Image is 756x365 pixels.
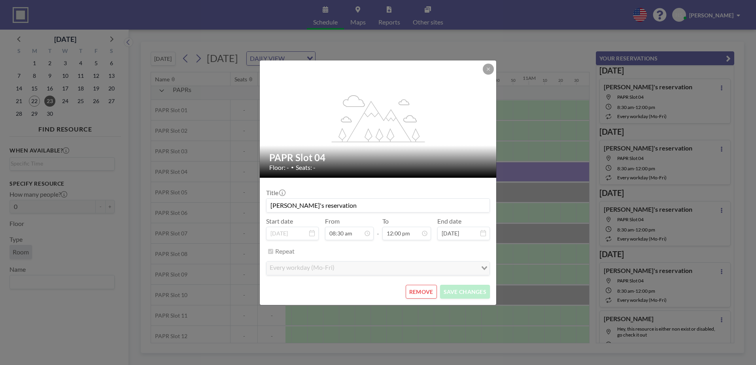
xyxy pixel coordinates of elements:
label: From [325,217,340,225]
span: every workday (Mo-Fri) [268,263,336,273]
button: REMOVE [406,285,437,299]
span: Seats: - [296,164,316,171]
span: • [291,164,294,170]
input: Search for option [337,263,476,273]
button: SAVE CHANGES [440,285,490,299]
g: flex-grow: 1.2; [332,94,425,142]
label: Start date [266,217,293,225]
h2: PAPR Slot 04 [269,152,488,164]
span: - [377,220,379,237]
span: Floor: - [269,164,289,171]
label: Title [266,189,285,197]
input: (No title) [266,199,490,212]
div: Search for option [266,262,490,275]
label: Repeat [275,247,295,255]
label: To [382,217,389,225]
label: End date [437,217,461,225]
